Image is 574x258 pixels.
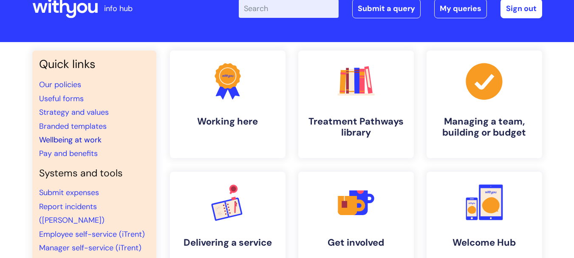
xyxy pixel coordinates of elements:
h4: Welcome Hub [433,237,535,248]
a: Employee self-service (iTrent) [39,229,145,239]
a: Submit expenses [39,187,99,198]
h4: Managing a team, building or budget [433,116,535,139]
h3: Quick links [39,57,150,71]
a: Report incidents ([PERSON_NAME]) [39,201,105,225]
a: Useful forms [39,94,84,104]
h4: Delivering a service [177,237,279,248]
p: info hub [104,2,133,15]
a: Manager self-service (iTrent) [39,243,141,253]
a: Treatment Pathways library [298,51,414,158]
a: Our policies [39,79,81,90]
h4: Get involved [305,237,407,248]
a: Branded templates [39,121,107,131]
h4: Systems and tools [39,167,150,179]
a: Managing a team, building or budget [427,51,542,158]
h4: Working here [177,116,279,127]
a: Wellbeing at work [39,135,102,145]
a: Pay and benefits [39,148,98,159]
h4: Treatment Pathways library [305,116,407,139]
a: Working here [170,51,286,158]
a: Strategy and values [39,107,109,117]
